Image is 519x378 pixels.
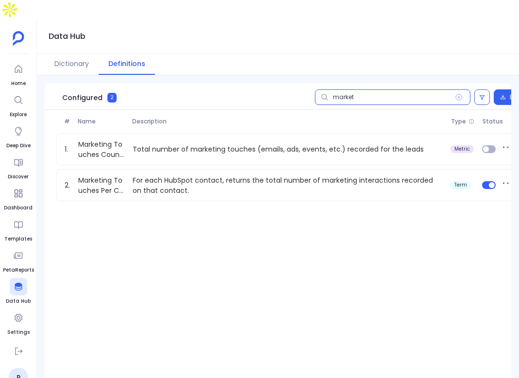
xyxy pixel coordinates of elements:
[4,185,33,212] a: Dashboard
[8,154,29,181] a: Discover
[454,182,467,188] span: term
[6,297,31,305] span: Data Hub
[4,204,33,212] span: Dashboard
[129,144,447,155] p: Total number of marketing touches (emails, ads, events, etc.) recorded for the leads
[62,93,103,103] span: Configured
[13,31,24,46] img: petavue logo
[10,80,27,87] span: Home
[8,173,29,181] span: Discover
[6,278,31,305] a: Data Hub
[128,118,447,125] span: Description
[315,89,470,105] input: Search definitions
[49,30,86,43] h1: Data Hub
[3,247,34,274] a: PetaReports
[3,266,34,274] span: PetaReports
[74,139,129,159] a: Marketing Touches Count for Contacts/Leads
[74,175,129,195] a: Marketing Touches Per Contact
[10,91,27,119] a: Explore
[479,118,502,125] span: Status
[60,118,74,125] span: #
[129,175,447,195] p: For each HubSpot contact, returns the total number of marketing interactions recorded on that con...
[6,122,31,150] a: Deep Dive
[61,144,74,155] span: 1.
[10,60,27,87] a: Home
[6,142,31,150] span: Deep Dive
[454,146,470,152] span: metric
[451,118,466,125] span: Type
[74,118,128,125] span: Name
[7,328,30,336] span: Settings
[99,54,155,75] button: Definitions
[4,235,32,243] span: Templates
[7,309,30,336] a: Settings
[10,111,27,119] span: Explore
[45,54,99,75] button: Dictionary
[107,93,117,103] span: 2
[4,216,32,243] a: Templates
[61,180,74,190] span: 2.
